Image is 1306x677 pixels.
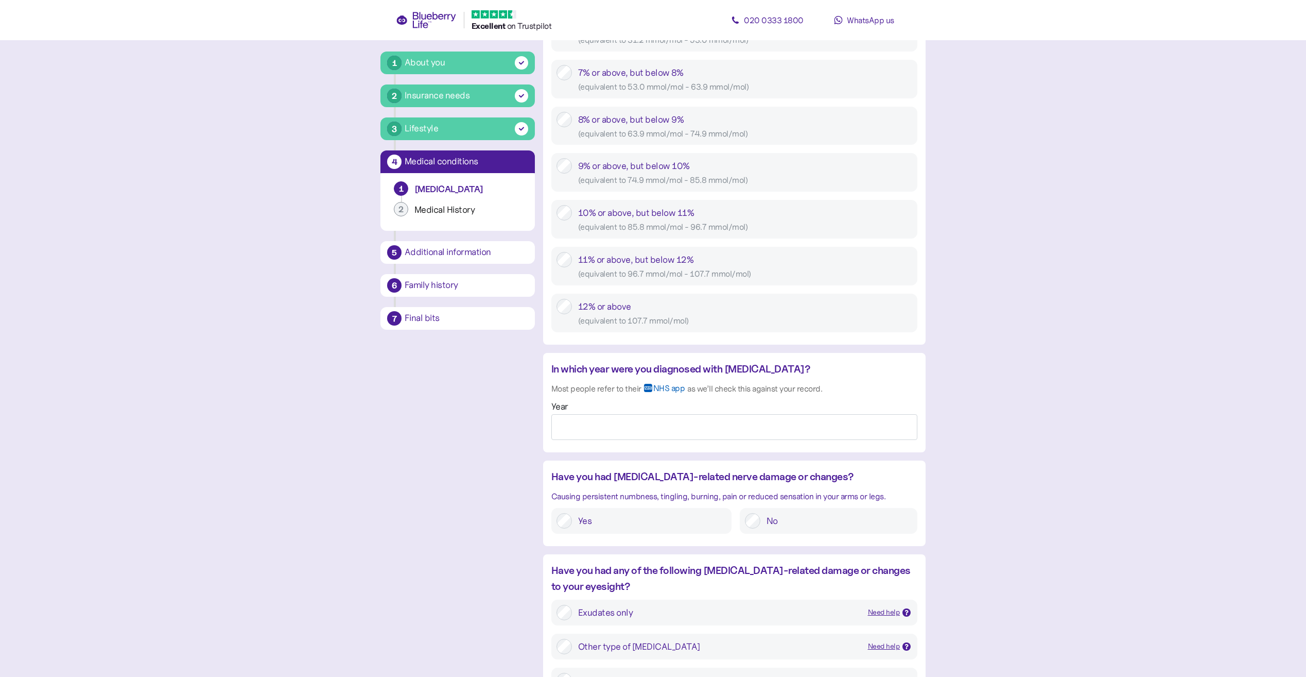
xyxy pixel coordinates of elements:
[578,158,912,187] div: 9% or above, but below 10%
[578,80,912,93] div: ( equivalent to 53.0 mmol/mol - 63.9 mmol/mol )
[387,278,402,293] div: 6
[578,205,912,233] div: 10% or above, but below 11%
[380,241,535,264] button: 5Additional information
[847,15,894,25] span: WhatsApp us
[760,513,912,529] label: No
[380,307,535,330] button: 7Final bits
[572,513,726,529] label: Yes
[389,181,527,202] button: 1[MEDICAL_DATA]
[405,157,528,166] div: Medical conditions
[551,490,917,503] div: Causing persistent numbness, tingling, burning, pain or reduced sensation in your arms or legs.
[472,21,507,31] span: Excellent ️
[578,299,912,327] div: 12% or above
[387,56,402,70] div: 1
[394,181,408,196] div: 1
[818,10,911,30] a: WhatsApp us
[387,122,402,136] div: 3
[578,267,912,280] div: ( equivalent to 96.7 mmol/mol - 107.7 mmol/mol )
[387,245,402,260] div: 5
[387,89,402,103] div: 2
[744,15,804,25] span: 020 0333 1800
[405,248,528,257] div: Additional information
[394,202,408,216] div: 2
[387,155,402,169] div: 4
[551,469,917,485] div: Have you had [MEDICAL_DATA]-related nerve damage or changes?
[578,639,860,654] div: Other type of [MEDICAL_DATA]
[380,274,535,297] button: 6Family history
[868,607,900,618] div: Need help
[578,221,912,233] div: ( equivalent to 85.8 mmol/mol - 96.7 mmol/mol )
[578,314,912,327] div: ( equivalent to 107.7 mmol/mol )
[507,21,552,31] span: on Trustpilot
[653,384,685,400] span: NHS app
[387,311,402,326] div: 7
[380,84,535,107] button: 2Insurance needs
[405,56,445,70] div: About you
[578,65,912,93] div: 7% or above, but below 8%
[380,150,535,173] button: 4Medical conditions
[721,10,814,30] a: 020 0333 1800
[578,605,860,620] div: Exudates only
[389,202,527,223] button: 2Medical History
[551,563,917,595] div: Have you had any of the following [MEDICAL_DATA]-related damage or changes to your eyesight?
[414,183,521,195] div: [MEDICAL_DATA]
[405,281,528,290] div: Family history
[578,174,912,187] div: ( equivalent to 74.9 mmol/mol - 85.8 mmol/mol )
[687,382,822,395] div: as we’ll check this against your record.
[405,89,470,103] div: Insurance needs
[551,361,917,377] div: In which year were you diagnosed with [MEDICAL_DATA]?
[405,122,439,136] div: Lifestyle
[551,382,641,395] div: Most people refer to their
[578,112,912,140] div: 8% or above, but below 9%
[578,252,912,280] div: 11% or above, but below 12%
[380,52,535,74] button: 1About you
[405,314,528,323] div: Final bits
[414,204,521,216] div: Medical History
[380,117,535,140] button: 3Lifestyle
[868,641,900,652] div: Need help
[551,400,568,414] label: Year
[578,127,912,140] div: ( equivalent to 63.9 mmol/mol - 74.9 mmol/mol )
